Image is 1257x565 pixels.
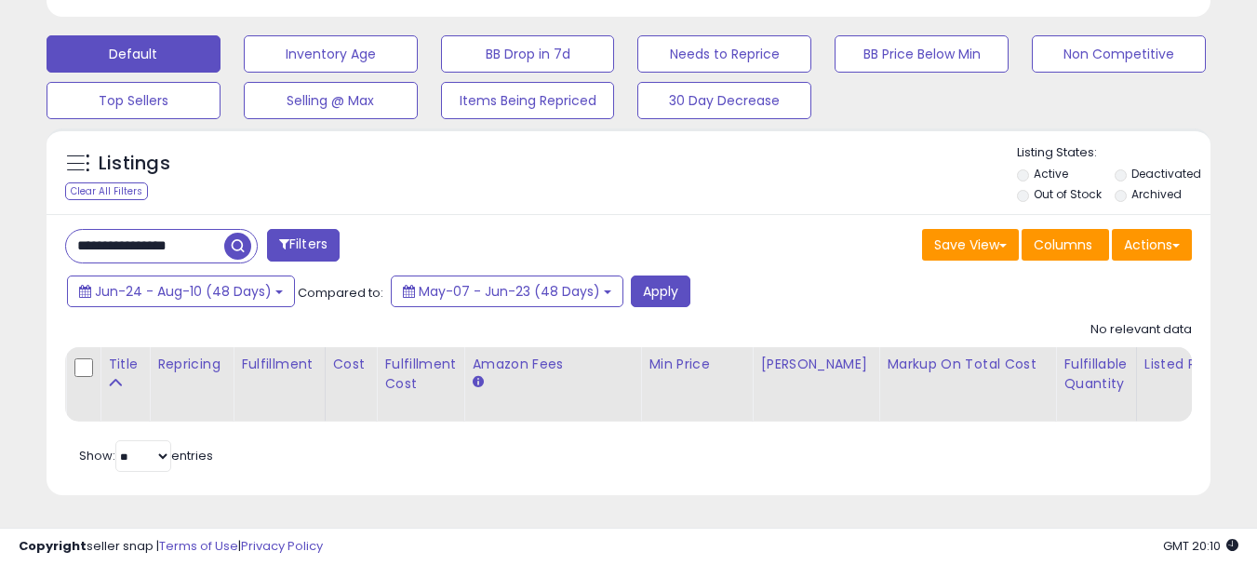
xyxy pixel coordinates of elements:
div: Amazon Fees [472,355,633,374]
div: seller snap | | [19,538,323,556]
h5: Listings [99,151,170,177]
div: Fulfillment Cost [384,355,456,394]
button: Non Competitive [1032,35,1206,73]
button: Top Sellers [47,82,221,119]
label: Active [1034,166,1068,182]
div: Min Price [649,355,744,374]
div: Markup on Total Cost [887,355,1048,374]
button: Actions [1112,229,1192,261]
button: May-07 - Jun-23 (48 Days) [391,276,623,307]
button: Apply [631,276,690,307]
button: Selling @ Max [244,82,418,119]
button: Columns [1022,229,1109,261]
span: Columns [1034,235,1092,254]
button: BB Price Below Min [835,35,1009,73]
div: Fulfillment [241,355,316,374]
button: Save View [922,229,1019,261]
div: Repricing [157,355,225,374]
div: Cost [333,355,369,374]
div: Fulfillable Quantity [1063,355,1128,394]
div: No relevant data [1090,321,1192,339]
div: Clear All Filters [65,182,148,200]
button: Inventory Age [244,35,418,73]
label: Out of Stock [1034,186,1102,202]
a: Terms of Use [159,537,238,555]
div: Title [108,355,141,374]
p: Listing States: [1017,144,1210,162]
a: Privacy Policy [241,537,323,555]
span: 2025-08-10 20:10 GMT [1163,537,1238,555]
label: Deactivated [1131,166,1201,182]
small: Amazon Fees. [472,374,483,391]
span: Jun-24 - Aug-10 (48 Days) [95,282,272,301]
button: Filters [267,229,340,262]
strong: Copyright [19,537,87,555]
button: Default [47,35,221,73]
span: May-07 - Jun-23 (48 Days) [419,282,600,301]
th: The percentage added to the cost of goods (COGS) that forms the calculator for Min & Max prices. [879,347,1056,422]
span: Show: entries [79,447,213,464]
div: [PERSON_NAME] [760,355,871,374]
button: Needs to Reprice [637,35,811,73]
button: Items Being Repriced [441,82,615,119]
button: 30 Day Decrease [637,82,811,119]
label: Archived [1131,186,1182,202]
span: Compared to: [298,284,383,302]
button: BB Drop in 7d [441,35,615,73]
button: Jun-24 - Aug-10 (48 Days) [67,276,295,307]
